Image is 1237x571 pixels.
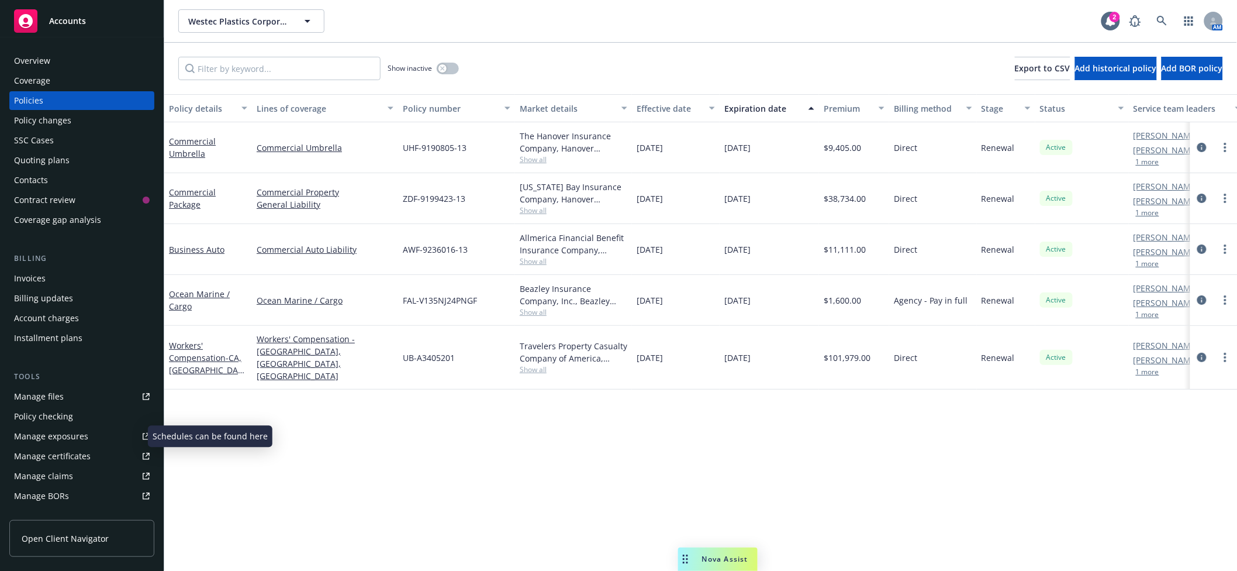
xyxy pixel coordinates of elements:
a: Summary of insurance [9,507,154,525]
a: SSC Cases [9,131,154,150]
button: 1 more [1136,369,1159,376]
span: $38,734.00 [824,192,866,205]
button: 1 more [1136,311,1159,318]
a: Manage claims [9,467,154,486]
div: [US_STATE] Bay Insurance Company, Hanover Insurance Group [520,181,627,205]
a: Account charges [9,309,154,328]
div: Contract review [14,191,75,209]
a: Commercial Umbrella [257,142,393,154]
span: [DATE] [724,142,751,154]
span: [DATE] [724,243,751,256]
span: Show inactive [388,63,432,73]
a: more [1218,293,1232,307]
button: Billing method [889,94,977,122]
span: $11,111.00 [824,243,866,256]
div: Billing method [894,102,959,115]
a: Workers' Compensation - [GEOGRAPHIC_DATA], [GEOGRAPHIC_DATA], [GEOGRAPHIC_DATA] [257,333,393,382]
div: Billing [9,253,154,264]
span: ZDF-9199423-13 [403,192,465,205]
div: Manage claims [14,467,73,486]
a: Manage BORs [9,487,154,505]
div: Quoting plans [14,151,70,170]
a: Policy checking [9,407,154,426]
a: Commercial Property [257,186,393,198]
button: Policy number [398,94,515,122]
div: Premium [824,102,872,115]
a: circleInformation [1195,293,1209,307]
a: Manage exposures [9,427,154,446]
a: [PERSON_NAME] [1134,129,1199,142]
span: Renewal [982,294,1015,307]
div: Beazley Insurance Company, Inc., Beazley Group, Falvey Cargo [520,283,627,307]
a: Commercial Package [169,187,216,210]
div: Summary of insurance [14,507,103,525]
span: FAL-V135NJ24PNGF [403,294,477,307]
a: Billing updates [9,289,154,308]
span: [DATE] [724,294,751,307]
a: Accounts [9,5,154,37]
span: [DATE] [637,243,663,256]
div: The Hanover Insurance Company, Hanover Insurance Group [520,130,627,154]
button: Status [1035,94,1129,122]
a: Contacts [9,171,154,190]
span: Add BOR policy [1162,63,1223,74]
a: [PERSON_NAME] [1134,144,1199,156]
div: Allmerica Financial Benefit Insurance Company, Hanover Insurance Group [520,232,627,256]
div: 2 [1110,12,1120,22]
div: Installment plans [14,329,82,348]
a: more [1218,140,1232,154]
div: Service team leaders [1134,102,1228,115]
button: Effective date [632,94,720,122]
a: Report a Bug [1124,9,1147,33]
span: Active [1045,295,1068,305]
div: Drag to move [678,548,693,571]
div: Overview [14,51,50,70]
a: Invoices [9,269,154,288]
a: Business Auto [169,244,224,255]
a: Workers' Compensation [169,340,243,412]
span: Show all [520,307,627,317]
div: Tools [9,371,154,383]
span: UB-A3405201 [403,352,455,364]
span: Renewal [982,243,1015,256]
span: Direct [894,352,917,364]
span: $9,405.00 [824,142,861,154]
a: Commercial Auto Liability [257,243,393,256]
div: Policies [14,91,43,110]
div: Manage files [14,387,64,406]
span: [DATE] [724,352,751,364]
a: more [1218,350,1232,364]
div: Status [1040,102,1111,115]
span: Agency - Pay in full [894,294,968,307]
span: Active [1045,142,1068,153]
button: Premium [819,94,889,122]
span: Show all [520,205,627,215]
div: Account charges [14,309,79,328]
div: Expiration date [724,102,801,115]
span: $101,979.00 [824,352,870,364]
a: [PERSON_NAME] [1134,195,1199,207]
span: Active [1045,244,1068,254]
div: SSC Cases [14,131,54,150]
button: 1 more [1136,209,1159,216]
span: [DATE] [637,352,663,364]
button: 1 more [1136,159,1159,166]
input: Filter by keyword... [178,57,381,80]
a: Quoting plans [9,151,154,170]
span: AWF-9236016-13 [403,243,468,256]
div: Policy details [169,102,234,115]
span: Add historical policy [1075,63,1157,74]
span: Accounts [49,16,86,26]
span: Direct [894,142,917,154]
a: Manage files [9,387,154,406]
button: Expiration date [720,94,819,122]
a: Coverage gap analysis [9,211,154,229]
span: Westec Plastics Corporation [188,15,289,27]
div: Travelers Property Casualty Company of America, Travelers Insurance [520,340,627,364]
span: Show all [520,256,627,266]
div: Policy number [403,102,497,115]
a: more [1218,191,1232,205]
span: Export to CSV [1015,63,1070,74]
a: circleInformation [1195,191,1209,205]
span: [DATE] [637,142,663,154]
